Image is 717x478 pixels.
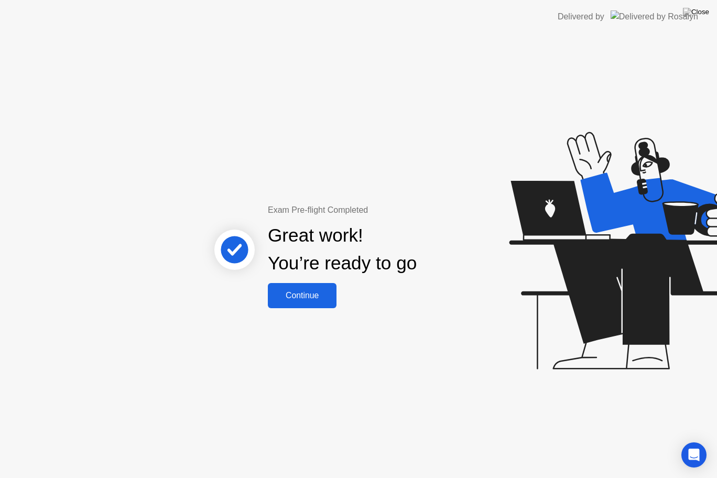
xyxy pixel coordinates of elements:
div: Open Intercom Messenger [681,442,707,468]
div: Great work! You’re ready to go [268,222,417,277]
button: Continue [268,283,336,308]
div: Continue [271,291,333,300]
div: Delivered by [558,10,604,23]
div: Exam Pre-flight Completed [268,204,484,216]
img: Delivered by Rosalyn [611,10,698,23]
img: Close [683,8,709,16]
